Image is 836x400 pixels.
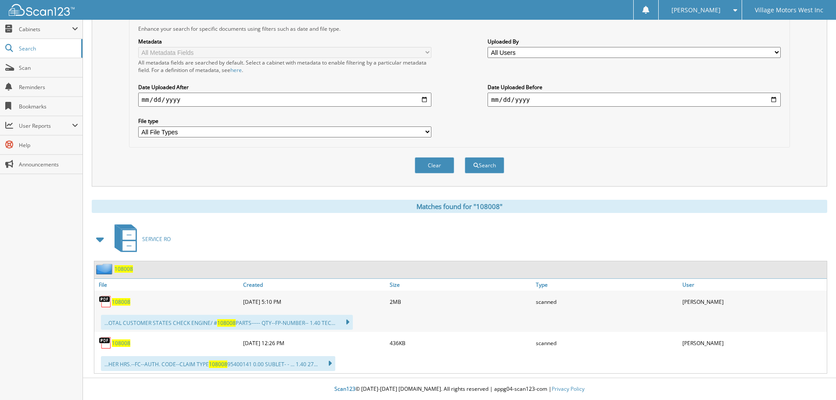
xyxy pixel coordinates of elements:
span: Scan [19,64,78,72]
a: 108008 [112,298,130,306]
img: folder2.png [96,263,115,274]
a: Size [388,279,534,291]
div: [PERSON_NAME] [680,334,827,352]
input: end [488,93,781,107]
button: Clear [415,157,454,173]
a: Created [241,279,388,291]
span: Bookmarks [19,103,78,110]
a: 108008 [115,265,133,273]
div: © [DATE]-[DATE] [DOMAIN_NAME]. All rights reserved | appg04-scan123-com | [83,378,836,400]
img: scan123-logo-white.svg [9,4,75,16]
span: Scan123 [334,385,355,393]
label: Metadata [138,38,431,45]
div: [PERSON_NAME] [680,293,827,310]
span: 108008 [217,319,236,327]
div: 436KB [388,334,534,352]
iframe: Chat Widget [792,358,836,400]
img: PDF.png [99,295,112,308]
span: Cabinets [19,25,72,33]
div: scanned [534,293,680,310]
span: [PERSON_NAME] [671,7,721,13]
a: Privacy Policy [552,385,585,393]
div: [DATE] 5:10 PM [241,293,388,310]
span: Search [19,45,77,52]
img: PDF.png [99,336,112,350]
div: Matches found for "108008" [92,200,827,213]
span: SERVICE RO [142,235,171,243]
div: Enhance your search for specific documents using filters such as date and file type. [134,25,785,32]
span: Village Motors West Inc [755,7,823,13]
div: scanned [534,334,680,352]
a: File [94,279,241,291]
a: SERVICE RO [109,222,171,256]
a: User [680,279,827,291]
label: Date Uploaded After [138,83,431,91]
div: ...HER HRS.--FC--AUTH. CODE--CLAIM TYPE 95400141 0.00 SUBLET- - ... 1.40 27... [101,356,335,371]
span: User Reports [19,122,72,130]
label: Date Uploaded Before [488,83,781,91]
label: Uploaded By [488,38,781,45]
button: Search [465,157,504,173]
a: 108008 [112,339,130,347]
a: here [230,66,242,74]
label: File type [138,117,431,125]
input: start [138,93,431,107]
div: All metadata fields are searched by default. Select a cabinet with metadata to enable filtering b... [138,59,431,74]
span: Reminders [19,83,78,91]
a: Type [534,279,680,291]
div: ...OTAL CUSTOMER STATES CHECK ENGINE/ # PARTS----- QTY--FP-NUMBER-- 1.40 TEC... [101,315,353,330]
span: Announcements [19,161,78,168]
span: Help [19,141,78,149]
div: 2MB [388,293,534,310]
span: 108008 [209,360,227,368]
div: [DATE] 12:26 PM [241,334,388,352]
